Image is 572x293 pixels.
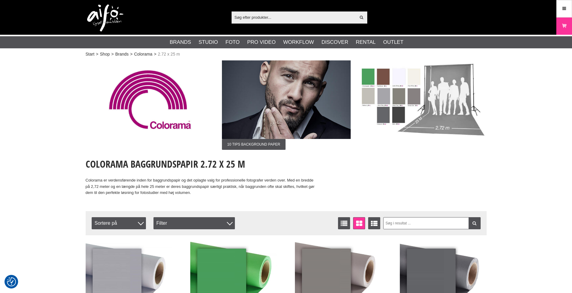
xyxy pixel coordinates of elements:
span: > [154,51,156,57]
a: Vinduevisning [353,217,365,229]
a: Foto [226,38,240,46]
a: Discover [321,38,348,46]
button: Samtykkepræferencer [7,276,16,287]
a: Shop [100,51,110,57]
a: Brands [170,38,191,46]
span: 2.72 x 25 m [158,51,180,57]
img: logo.png [87,5,123,32]
img: Annonce:003 ban-colorama-272x25.jpg [358,60,487,139]
span: Sortere på [92,217,146,229]
a: Workflow [283,38,314,46]
a: Outlet [383,38,403,46]
h1: Colorama Baggrundspapir 2.72 x 25 m [86,157,317,171]
img: Annonce:002 ban-colorama-272x11-002.jpg [222,60,351,139]
a: Start [86,51,95,57]
a: Brands [115,51,128,57]
span: 10 Tips Background Paper [222,139,286,150]
a: Studio [199,38,218,46]
a: Pro Video [247,38,276,46]
img: Annonce:001 ban-colorama-logga.jpg [86,60,214,139]
span: > [96,51,98,57]
span: > [130,51,133,57]
span: > [111,51,114,57]
img: Revisit consent button [7,277,16,286]
a: Rental [356,38,376,46]
input: Søg i resultat ... [383,217,481,229]
a: Annonce:002 ban-colorama-272x11-002.jpg10 Tips Background Paper [222,60,351,150]
input: Søg efter produkter... [232,13,356,22]
div: Filter [153,217,235,229]
a: Vis liste [338,217,350,229]
a: Filtrer [469,217,481,229]
a: Colorama [134,51,153,57]
p: Colorama er verdensførende inden for baggrundspapir og det oplagte valg for professionelle fotogr... [86,177,317,196]
a: Udvid liste [368,217,380,229]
